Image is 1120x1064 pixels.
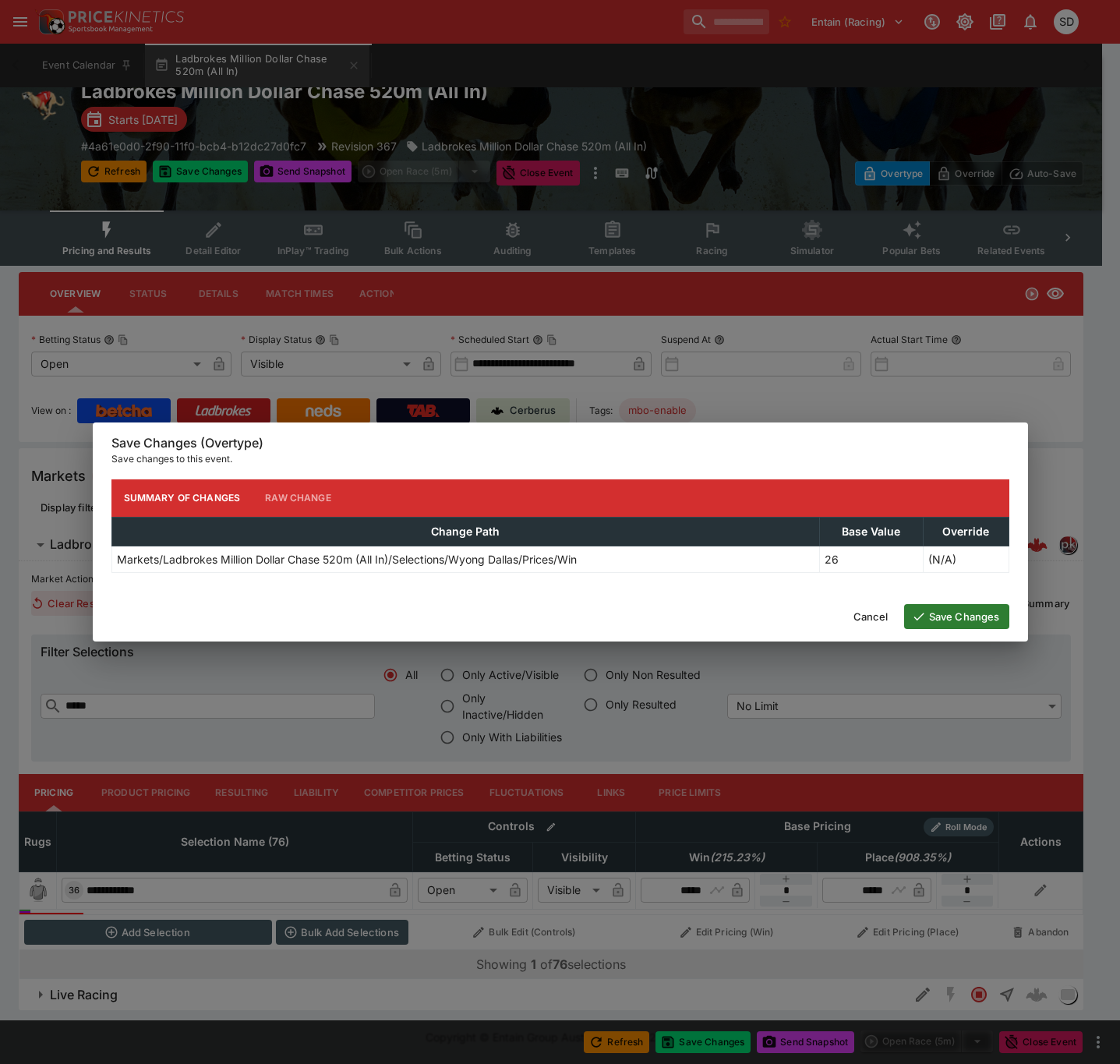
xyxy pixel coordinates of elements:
p: Save changes to this event. [111,451,1009,467]
td: (N/A) [923,546,1009,572]
p: Markets/Ladbrokes Million Dollar Chase 520m (All In)/Selections/Wyong Dallas/Prices/Win [117,551,577,567]
button: Cancel [844,604,898,629]
button: Summary of Changes [111,479,253,517]
th: Base Value [819,517,923,546]
th: Override [923,517,1009,546]
button: Raw Change [253,479,344,517]
td: 26 [819,546,923,572]
h6: Save Changes (Overtype) [111,435,1009,451]
th: Change Path [111,517,819,546]
button: Save Changes [904,604,1009,629]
